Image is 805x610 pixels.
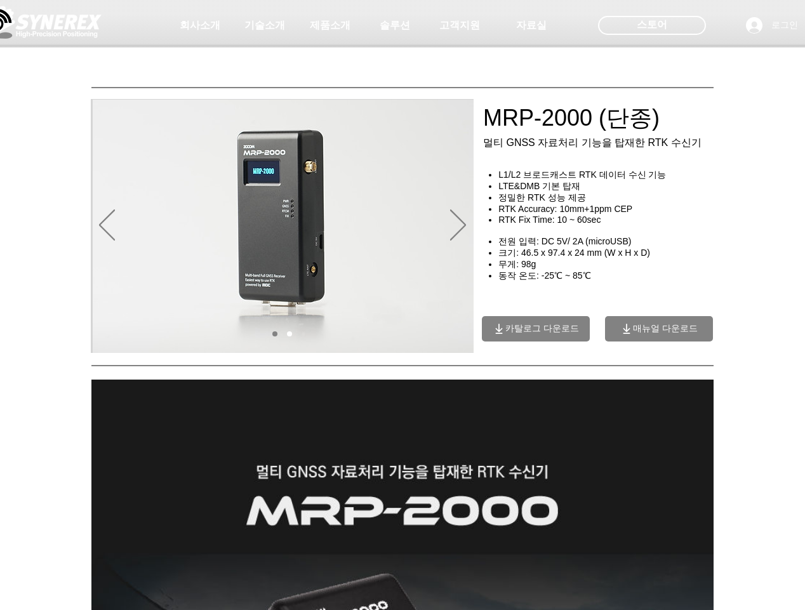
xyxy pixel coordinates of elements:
[180,19,220,32] span: 회사소개
[272,331,277,336] a: 01
[428,13,491,38] a: 고객지원
[767,19,802,32] span: 로그인
[505,323,579,335] span: 카탈로그 다운로드
[498,204,632,214] span: RTK Accuracy: 10mm+1ppm CEP
[363,13,427,38] a: 솔루션
[500,13,563,38] a: 자료실
[298,13,362,38] a: 제품소개
[168,13,232,38] a: 회사소개
[498,270,590,281] span: 동작 온도: -25℃ ~ 85℃
[380,19,410,32] span: 솔루션
[637,18,667,32] span: 스토어
[287,331,292,336] a: 02
[498,192,585,202] span: 정밀한 RTK 성능 제공
[633,323,698,335] span: 매뉴얼 다운로드
[99,209,115,242] button: 이전
[605,316,713,341] a: 매뉴얼 다운로드
[310,19,350,32] span: 제품소개
[498,259,536,269] span: 무게: 98g
[516,19,547,32] span: 자료실
[598,16,706,35] div: 스토어
[498,248,650,258] span: 크기: 46.5 x 97.4 x 24 mm (W x H x D)
[482,316,590,341] a: 카탈로그 다운로드
[244,19,285,32] span: 기술소개
[91,99,474,353] div: 슬라이드쇼
[233,13,296,38] a: 기술소개
[439,19,480,32] span: 고객지원
[498,236,631,246] span: 전원 입력: DC 5V/ 2A (microUSB)
[450,209,466,242] button: 다음
[268,331,297,336] nav: 슬라이드
[498,215,601,225] span: RTK Fix Time: 10 ~ 60sec
[93,100,474,353] img: MRP2000_perspective_lcd.jpg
